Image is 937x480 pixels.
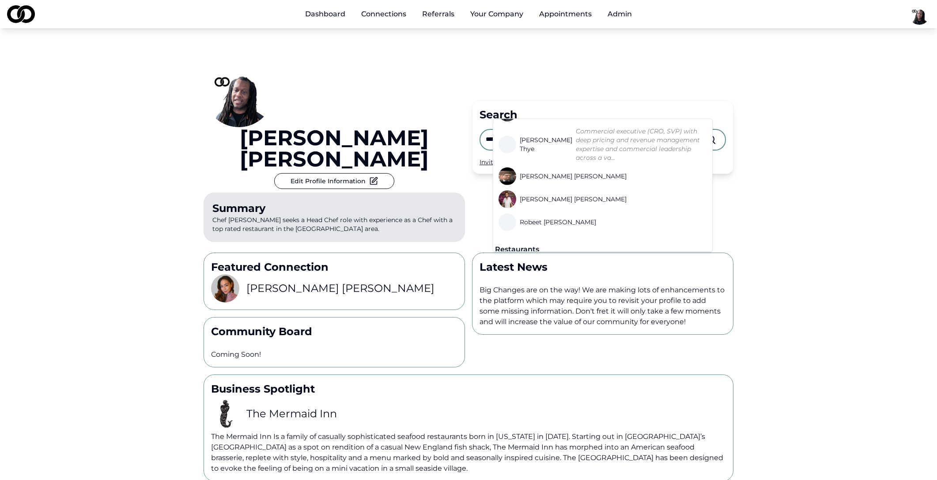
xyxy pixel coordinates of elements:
[480,285,726,327] p: Big Changes are on the way! We are making lots of enhancements to the platform which may require ...
[246,407,337,421] h3: The Mermaid Inn
[480,158,726,166] div: Invite your peers and colleagues →
[480,260,726,274] p: Latest News
[204,127,465,170] a: [PERSON_NAME] [PERSON_NAME]
[204,193,465,242] p: Chef [PERSON_NAME] seeks a Head Chef role with experience as a Chef with a top rated restaurant i...
[499,190,630,208] a: [PERSON_NAME] [PERSON_NAME]
[499,167,516,185] img: a23c34b5-ea6b-4872-bfa7-20e71a258856-IMG_6082-profile_picture.png
[211,325,457,339] p: Community Board
[246,281,434,295] h3: [PERSON_NAME] [PERSON_NAME]
[576,127,700,162] em: Commercial executive (CRO, SVP) with deep pricing and revenue management expertise and commercial...
[211,400,239,428] img: 2536d4df-93e4-455f-9ee8-7602d4669c22-images-images-profile_picture.png
[520,218,596,227] span: Robeet [PERSON_NAME]
[463,5,530,23] button: Your Company
[7,5,35,23] img: logo
[212,201,456,215] div: Summary
[274,173,394,189] button: Edit Profile Information
[493,119,712,251] div: Suggestions
[601,5,639,23] button: Admin
[298,5,639,23] nav: Main
[204,57,274,127] img: fc566690-cf65-45d8-a465-1d4f683599e2-basimCC1-profile_picture.png
[211,431,726,474] p: The Mermaid Inn Is a family of casually sophisticated seafood restaurants born in [US_STATE] in [...
[520,136,572,153] span: [PERSON_NAME] Thye
[520,195,627,204] span: [PERSON_NAME] [PERSON_NAME]
[532,5,599,23] a: Appointments
[211,260,457,274] p: Featured Connection
[499,127,707,162] a: [PERSON_NAME] ThyeCommercial executive (CRO, SVP) with deep pricing and revenue management expert...
[211,382,726,396] p: Business Spotlight
[354,5,413,23] a: Connections
[480,108,726,122] div: Search
[298,5,352,23] a: Dashboard
[499,167,630,185] a: [PERSON_NAME] [PERSON_NAME]
[499,190,516,208] img: 689ebd06-dd9b-4afb-9f1e-93bdd7823dca-IMG_0007-profile_picture.jpeg
[415,5,461,23] a: Referrals
[211,274,239,302] img: 8403e352-10e5-4e27-92ef-779448c4ad7c-Photoroom-20250303_112017-profile_picture.png
[211,349,457,360] p: Coming Soon!
[499,213,600,231] a: Robeet [PERSON_NAME]
[520,172,627,181] span: [PERSON_NAME] [PERSON_NAME]
[495,244,710,255] div: Restaurants
[909,4,930,25] img: fc566690-cf65-45d8-a465-1d4f683599e2-basimCC1-profile_picture.png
